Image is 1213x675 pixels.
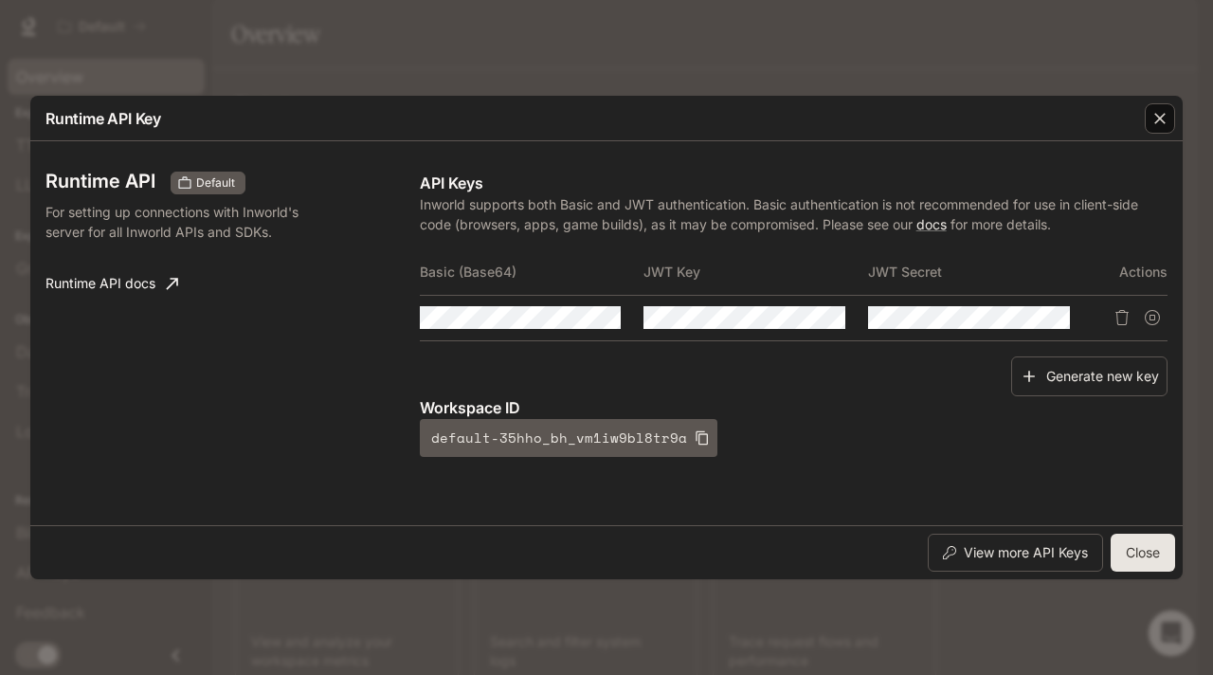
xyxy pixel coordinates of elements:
[45,107,161,130] p: Runtime API Key
[928,534,1103,572] button: View more API Keys
[868,249,1093,295] th: JWT Secret
[1011,356,1168,397] button: Generate new key
[916,216,947,232] a: docs
[420,194,1168,234] p: Inworld supports both Basic and JWT authentication. Basic authentication is not recommended for u...
[1093,249,1168,295] th: Actions
[189,174,243,192] span: Default
[38,265,186,302] a: Runtime API docs
[45,172,155,191] h3: Runtime API
[420,419,717,457] button: default-35hho_bh_vm1iw9bl8tr9a
[420,396,1168,419] p: Workspace ID
[171,172,245,194] div: These keys will apply to your current workspace only
[420,249,644,295] th: Basic (Base64)
[45,202,315,242] p: For setting up connections with Inworld's server for all Inworld APIs and SDKs.
[643,249,868,295] th: JWT Key
[1111,534,1175,572] button: Close
[1107,302,1137,333] button: Delete API key
[1137,302,1168,333] button: Suspend API key
[420,172,1168,194] p: API Keys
